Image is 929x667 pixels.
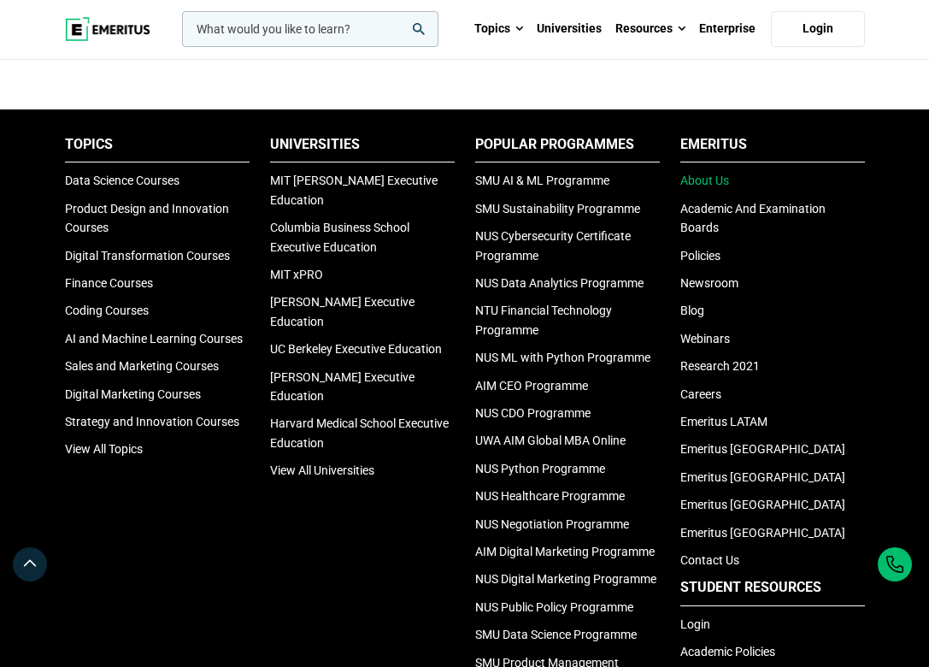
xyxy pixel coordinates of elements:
[270,174,438,206] a: MIT [PERSON_NAME] Executive Education
[475,304,612,336] a: NTU Financial Technology Programme
[65,202,229,234] a: Product Design and Innovation Courses
[475,628,637,641] a: SMU Data Science Programme
[270,416,449,449] a: Harvard Medical School Executive Education
[475,174,609,187] a: SMU AI & ML Programme
[771,11,865,47] a: Login
[680,332,730,345] a: Webinars
[475,600,633,614] a: NUS Public Policy Programme
[270,370,415,403] a: [PERSON_NAME] Executive Education
[475,572,656,586] a: NUS Digital Marketing Programme
[475,379,588,393] a: AIM CEO Programme
[65,276,153,290] a: Finance Courses
[475,489,625,503] a: NUS Healthcare Programme
[270,221,409,253] a: Columbia Business School Executive Education
[65,304,149,317] a: Coding Courses
[475,406,591,420] a: NUS CDO Programme
[270,268,323,281] a: MIT xPRO
[475,229,631,262] a: NUS Cybersecurity Certificate Programme
[680,174,729,187] a: About Us
[680,553,739,567] a: Contact Us
[65,359,219,373] a: Sales and Marketing Courses
[270,295,415,328] a: [PERSON_NAME] Executive Education
[475,434,626,447] a: UWA AIM Global MBA Online
[475,462,605,475] a: NUS Python Programme
[680,249,720,263] a: Policies
[680,645,775,658] a: Academic Policies
[65,442,143,456] a: View All Topics
[65,174,179,187] a: Data Science Courses
[182,11,438,47] input: woocommerce-product-search-field-0
[680,415,767,428] a: Emeritus LATAM
[680,276,738,290] a: Newsroom
[475,351,650,364] a: NUS ML with Python Programme
[475,545,655,558] a: AIM Digital Marketing Programme
[680,442,845,456] a: Emeritus [GEOGRAPHIC_DATA]
[270,342,442,356] a: UC Berkeley Executive Education
[65,249,230,263] a: Digital Transformation Courses
[65,332,243,345] a: AI and Machine Learning Courses
[65,415,239,428] a: Strategy and Innovation Courses
[680,387,721,401] a: Careers
[680,526,845,540] a: Emeritus [GEOGRAPHIC_DATA]
[680,359,760,373] a: Research 2021
[65,387,201,401] a: Digital Marketing Courses
[475,517,629,531] a: NUS Negotiation Programme
[680,304,704,317] a: Blog
[475,202,640,215] a: SMU Sustainability Programme
[475,276,644,290] a: NUS Data Analytics Programme
[680,470,845,484] a: Emeritus [GEOGRAPHIC_DATA]
[270,463,374,477] a: View All Universities
[680,617,710,631] a: Login
[680,498,845,511] a: Emeritus [GEOGRAPHIC_DATA]
[680,202,826,234] a: Academic And Examination Boards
